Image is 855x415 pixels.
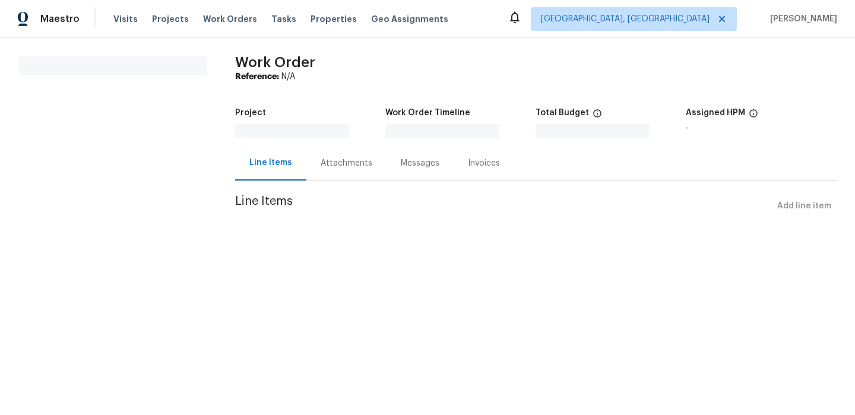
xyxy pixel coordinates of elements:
div: - [686,124,836,132]
div: Invoices [468,157,500,169]
div: Attachments [321,157,372,169]
span: The hpm assigned to this work order. [749,109,758,124]
div: Line Items [249,157,292,169]
span: Visits [113,13,138,25]
h5: Total Budget [536,109,589,117]
span: The total cost of line items that have been proposed by Opendoor. This sum includes line items th... [593,109,602,124]
h5: Work Order Timeline [385,109,470,117]
div: N/A [235,71,836,83]
span: Work Orders [203,13,257,25]
h5: Assigned HPM [686,109,745,117]
span: Properties [311,13,357,25]
span: Maestro [40,13,80,25]
span: Work Order [235,55,315,69]
div: Messages [401,157,439,169]
h5: Project [235,109,266,117]
span: Line Items [235,195,772,217]
span: [GEOGRAPHIC_DATA], [GEOGRAPHIC_DATA] [541,13,710,25]
span: Geo Assignments [371,13,448,25]
span: [PERSON_NAME] [765,13,837,25]
span: Tasks [271,15,296,23]
span: Projects [152,13,189,25]
b: Reference: [235,72,279,81]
